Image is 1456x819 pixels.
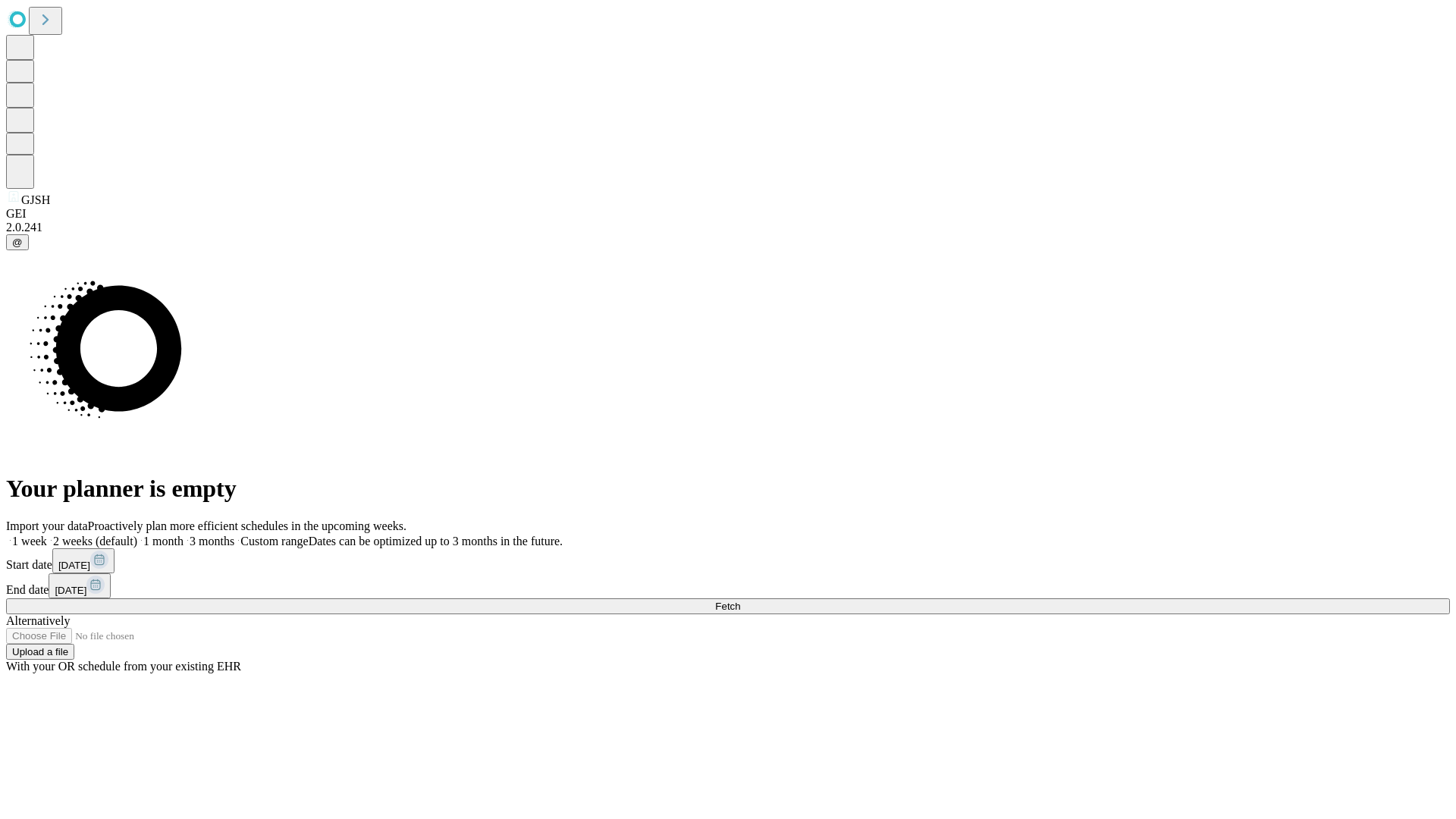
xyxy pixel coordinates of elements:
span: Alternatively [6,614,70,627]
button: [DATE] [52,548,115,573]
span: Dates can be optimized up to 3 months in the future. [309,535,563,548]
h1: Your planner is empty [6,475,1450,503]
span: @ [12,237,23,248]
div: 2.0.241 [6,221,1450,234]
div: End date [6,573,1450,598]
span: Import your data [6,519,88,532]
span: Custom range [240,535,308,548]
div: Start date [6,548,1450,573]
button: Upload a file [6,644,74,660]
button: [DATE] [49,573,111,598]
button: Fetch [6,598,1450,614]
span: [DATE] [58,560,90,571]
span: With your OR schedule from your existing EHR [6,660,241,673]
span: GJSH [21,193,50,206]
span: 3 months [190,535,234,548]
button: @ [6,234,29,250]
span: 1 week [12,535,47,548]
span: 2 weeks (default) [53,535,137,548]
div: GEI [6,207,1450,221]
span: 1 month [143,535,184,548]
span: Proactively plan more efficient schedules in the upcoming weeks. [88,519,406,532]
span: [DATE] [55,585,86,596]
span: Fetch [715,601,740,612]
